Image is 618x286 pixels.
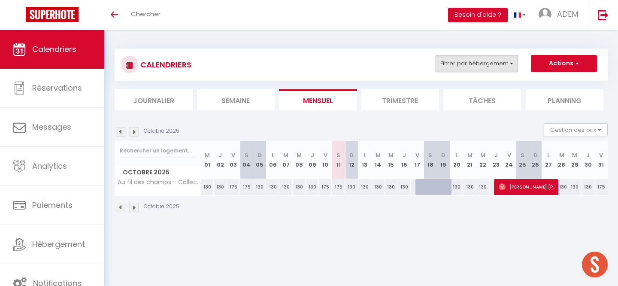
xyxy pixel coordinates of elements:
[559,151,564,159] abbr: M
[306,179,319,195] div: 130
[345,141,358,179] th: 12
[441,151,445,159] abbr: D
[526,89,604,110] li: Planning
[397,141,411,179] th: 16
[26,7,79,22] img: Super Booking
[283,151,288,159] abbr: M
[450,141,463,179] th: 20
[214,141,227,179] th: 02
[507,151,511,159] abbr: V
[415,151,419,159] abbr: V
[349,151,354,159] abbr: D
[490,141,503,179] th: 23
[32,44,76,55] span: Calendriers
[582,252,608,277] div: Open chat
[547,151,550,159] abbr: L
[345,179,358,195] div: 130
[403,151,406,159] abbr: J
[424,141,437,179] th: 18
[293,141,306,179] th: 08
[450,179,463,195] div: 130
[138,55,191,74] h3: CALENDRIERS
[201,179,214,195] div: 130
[516,141,529,179] th: 25
[476,141,490,179] th: 22
[594,141,608,179] th: 31
[332,179,345,195] div: 175
[240,141,253,179] th: 04
[555,179,569,195] div: 130
[499,179,556,195] span: [PERSON_NAME] [PERSON_NAME]
[361,89,439,110] li: Trimestre
[397,179,411,195] div: 130
[539,8,551,21] img: ...
[332,141,345,179] th: 11
[214,179,227,195] div: 130
[32,122,71,132] span: Messages
[293,179,306,195] div: 130
[32,239,85,249] span: Hébergement
[266,179,279,195] div: 130
[599,151,603,159] abbr: V
[568,141,582,179] th: 29
[544,123,608,136] button: Gestion des prix
[463,141,476,179] th: 21
[436,55,518,72] button: Filtrer par hébergement
[218,151,222,159] abbr: J
[529,141,542,179] th: 26
[319,141,332,179] th: 10
[227,179,240,195] div: 175
[358,141,372,179] th: 13
[594,179,608,195] div: 175
[582,141,595,179] th: 30
[555,141,569,179] th: 28
[572,151,577,159] abbr: M
[279,141,293,179] th: 07
[279,89,357,110] li: Mensuel
[324,151,327,159] abbr: V
[231,151,235,159] abbr: V
[411,141,424,179] th: 17
[253,141,267,179] th: 05
[253,179,267,195] div: 130
[120,143,196,158] input: Rechercher un logement...
[227,141,240,179] th: 03
[582,179,595,195] div: 130
[480,151,485,159] abbr: M
[306,141,319,179] th: 09
[116,179,202,186] span: Au fil des champs - Collection Idylliq
[542,141,555,179] th: 27
[144,203,179,211] p: Octobre 2025
[201,141,214,179] th: 01
[336,151,340,159] abbr: S
[205,151,210,159] abbr: M
[197,89,275,110] li: Semaine
[388,151,394,159] abbr: M
[428,151,432,159] abbr: S
[467,151,473,159] abbr: M
[32,200,73,210] span: Paiements
[115,166,200,179] span: Octobre 2025
[279,179,293,195] div: 130
[371,141,385,179] th: 14
[521,151,524,159] abbr: S
[455,151,458,159] abbr: L
[437,141,450,179] th: 19
[144,127,179,135] p: Octobre 2025
[319,179,332,195] div: 175
[586,151,590,159] abbr: J
[371,179,385,195] div: 130
[448,8,508,22] button: Besoin d'aide ?
[476,179,490,195] div: 130
[385,141,398,179] th: 15
[257,151,262,159] abbr: D
[131,9,161,18] span: Chercher
[598,9,609,20] img: logout
[503,141,516,179] th: 24
[245,151,248,159] abbr: S
[494,151,498,159] abbr: J
[533,151,538,159] abbr: D
[358,179,372,195] div: 130
[115,89,193,110] li: Journalier
[531,55,597,72] button: Actions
